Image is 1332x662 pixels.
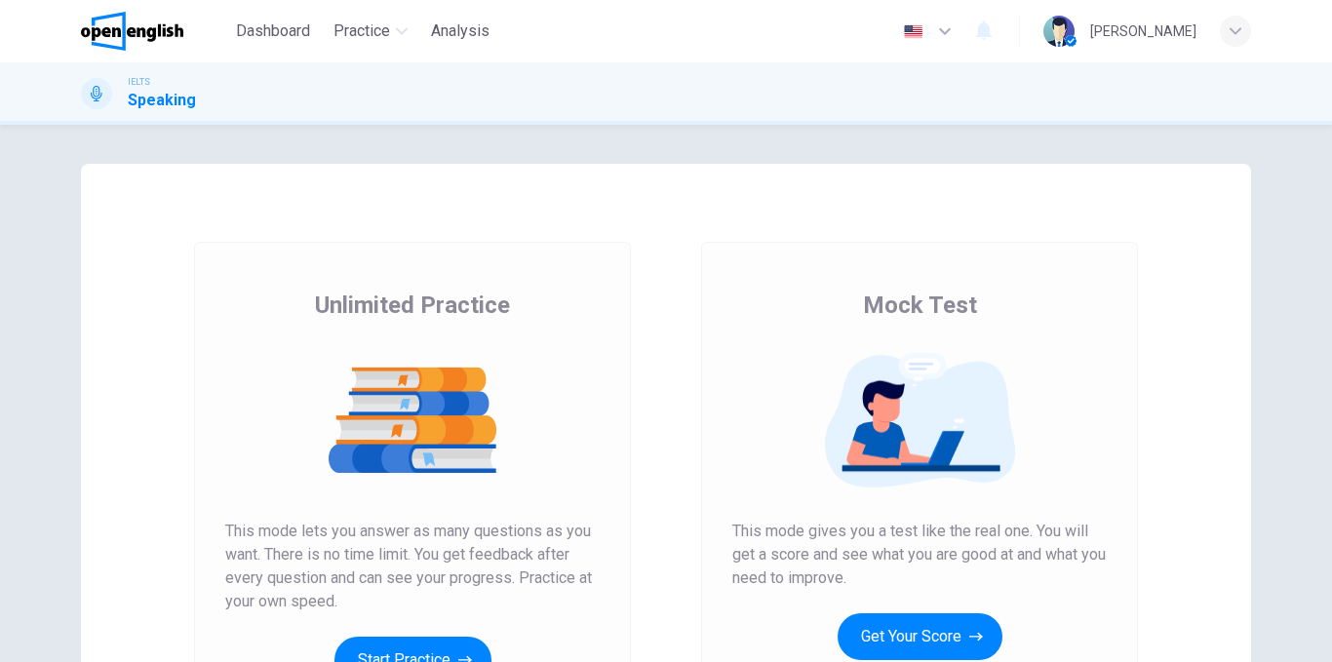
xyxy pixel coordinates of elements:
[315,290,510,321] span: Unlimited Practice
[128,75,150,89] span: IELTS
[81,12,183,51] img: OpenEnglish logo
[863,290,977,321] span: Mock Test
[1090,19,1196,43] div: [PERSON_NAME]
[732,520,1107,590] span: This mode gives you a test like the real one. You will get a score and see what you are good at a...
[225,520,600,613] span: This mode lets you answer as many questions as you want. There is no time limit. You get feedback...
[128,89,196,112] h1: Speaking
[228,14,318,49] button: Dashboard
[1043,16,1075,47] img: Profile picture
[838,613,1002,660] button: Get Your Score
[333,19,390,43] span: Practice
[81,12,228,51] a: OpenEnglish logo
[901,24,925,39] img: en
[431,19,490,43] span: Analysis
[326,14,415,49] button: Practice
[236,19,310,43] span: Dashboard
[423,14,497,49] button: Analysis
